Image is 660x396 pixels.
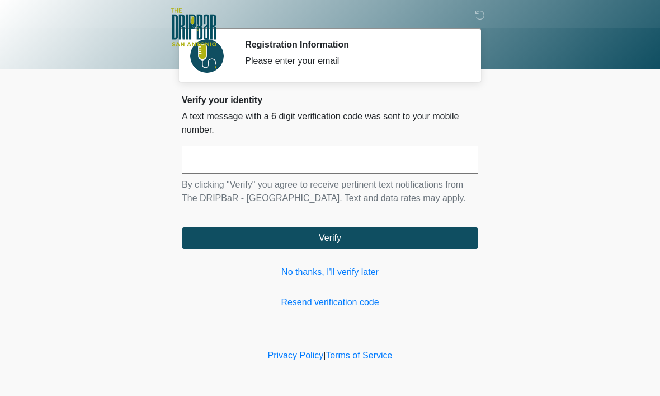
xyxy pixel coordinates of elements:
button: Verify [182,227,478,249]
h2: Verify your identity [182,95,478,105]
a: Resend verification code [182,296,478,309]
p: A text message with a 6 digit verification code was sent to your mobile number. [182,110,478,137]
img: Agent Avatar [190,39,224,73]
img: The DRIPBaR - San Antonio Fossil Creek Logo [171,8,216,48]
a: | [323,351,326,360]
a: Privacy Policy [268,351,324,360]
a: No thanks, I'll verify later [182,265,478,279]
a: Terms of Service [326,351,392,360]
p: By clicking "Verify" you agree to receive pertinent text notifications from The DRIPBaR - [GEOGRA... [182,178,478,205]
div: Please enter your email [245,54,461,68]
